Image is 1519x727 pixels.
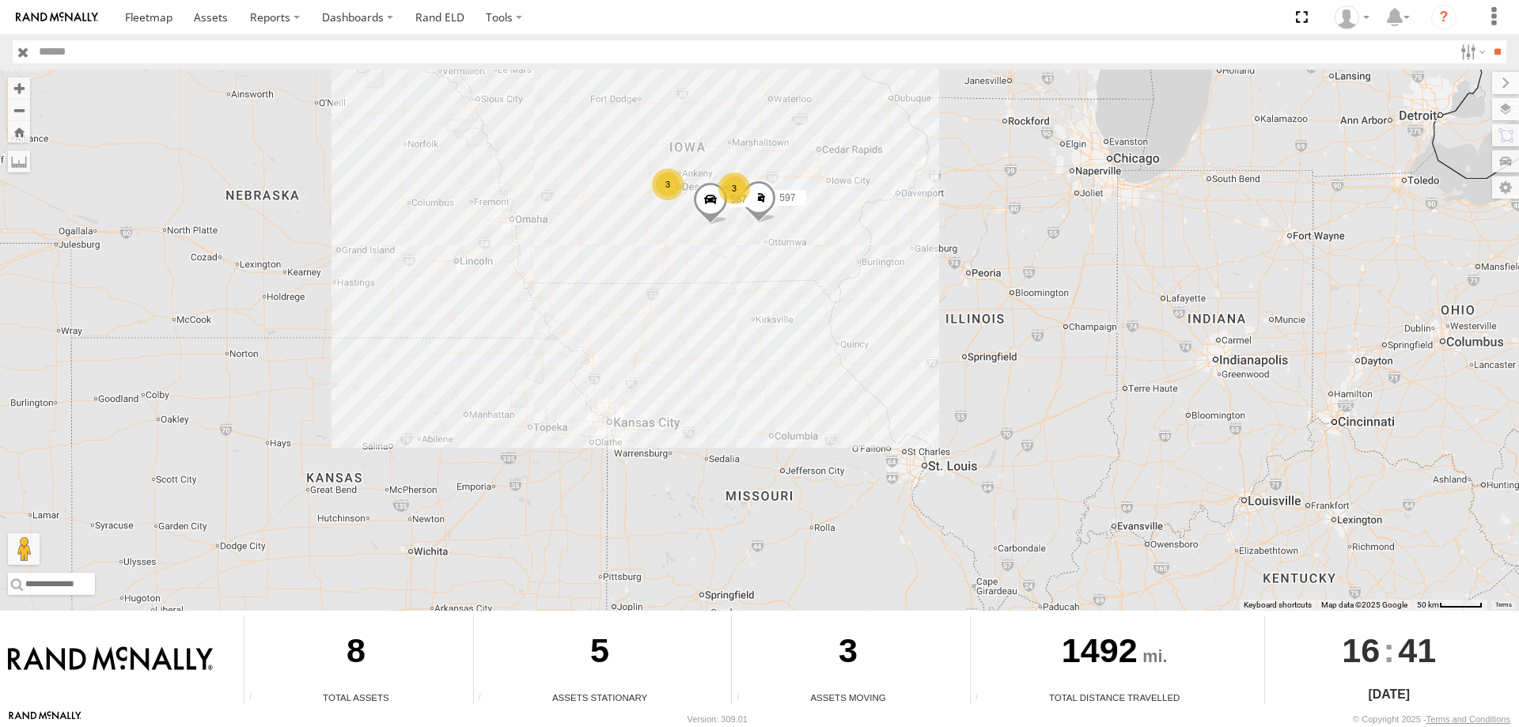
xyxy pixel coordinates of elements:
a: Terms (opens in new tab) [1495,601,1512,608]
i: ? [1431,5,1456,30]
div: Total number of Enabled Assets [244,692,268,704]
button: Drag Pegman onto the map to open Street View [8,533,40,565]
img: Rand McNally [8,646,213,673]
div: Version: 309.01 [688,714,748,724]
button: Zoom in [8,78,30,99]
div: Chase Tanke [1329,6,1375,29]
label: Search Filter Options [1454,40,1488,63]
div: 3 [718,172,750,204]
div: Total number of assets current stationary. [474,692,498,704]
div: : [1265,616,1513,684]
label: Map Settings [1492,176,1519,199]
span: 41 [1398,616,1436,684]
span: 597 [779,192,795,203]
div: Assets Moving [732,691,964,704]
button: Map Scale: 50 km per 51 pixels [1412,600,1487,611]
img: rand-logo.svg [16,12,98,23]
label: Measure [8,150,30,172]
div: © Copyright 2025 - [1353,714,1510,724]
div: Total Assets [244,691,468,704]
button: Keyboard shortcuts [1244,600,1312,611]
div: Total number of assets current in transit. [732,692,756,704]
span: Map data ©2025 Google [1321,600,1407,609]
span: 16 [1342,616,1380,684]
div: [DATE] [1265,685,1513,704]
button: Zoom out [8,99,30,121]
div: Total Distance Travelled [971,691,1259,704]
div: 5 [474,616,725,691]
span: 50 km [1417,600,1439,609]
a: Visit our Website [9,711,81,727]
button: Zoom Home [8,121,30,142]
div: Total distance travelled by all assets within specified date range and applied filters [971,692,994,704]
div: 3 [652,168,684,200]
div: 1492 [971,616,1259,691]
div: Assets Stationary [474,691,725,704]
div: 3 [732,616,964,691]
div: 8 [244,616,468,691]
a: Terms and Conditions [1426,714,1510,724]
